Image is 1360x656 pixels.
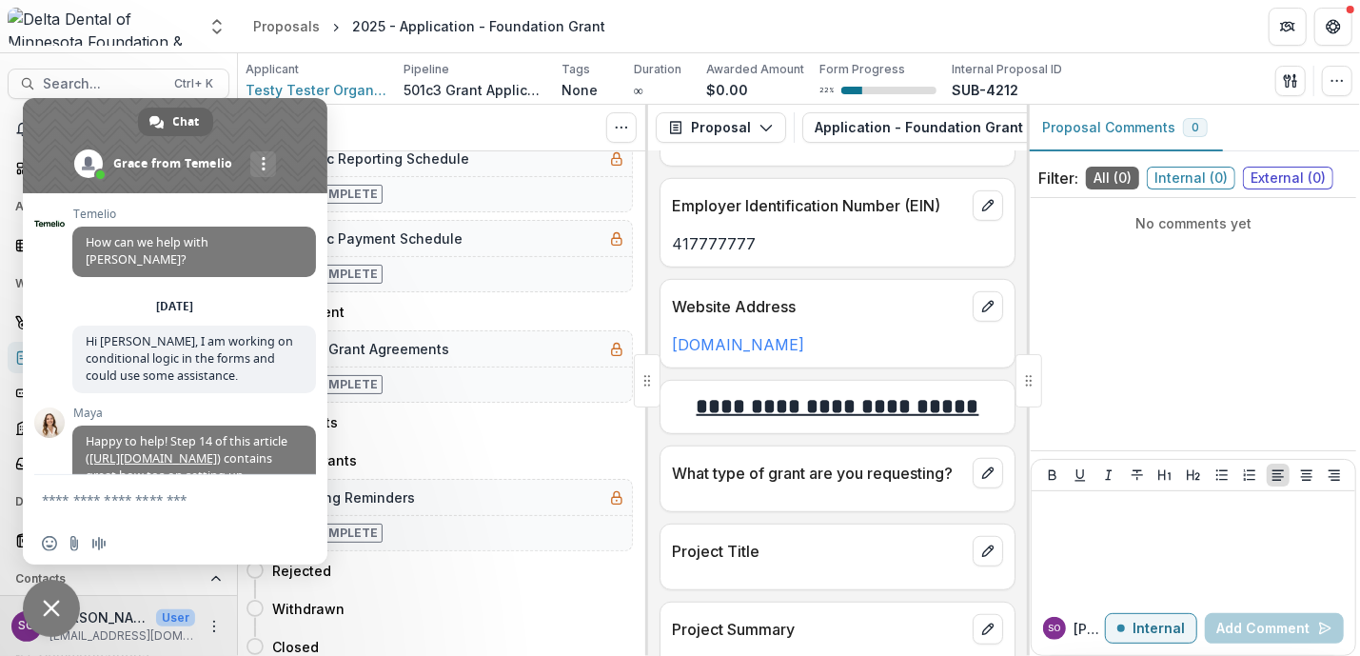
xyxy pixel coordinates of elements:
[204,8,230,46] button: Open entity switcher
[253,16,320,36] div: Proposals
[1126,464,1149,487] button: Strike
[1133,621,1185,637] p: Internal
[1314,8,1352,46] button: Get Help
[1211,464,1233,487] button: Bullet List
[8,8,196,46] img: Delta Dental of Minnesota Foundation & Community Giving logo
[157,301,194,312] div: [DATE]
[67,536,82,551] span: Send a file
[246,12,327,40] a: Proposals
[1074,619,1105,639] p: [PERSON_NAME]
[352,16,605,36] div: 2025 - Application - Foundation Grant
[86,234,208,268] span: How can we help with [PERSON_NAME]?
[1267,464,1290,487] button: Align Left
[86,433,287,501] span: Happy to help! Step 14 of this article ( ) contains great how tos on setting up conditional logic.
[1205,613,1344,644] button: Add Comment
[1182,464,1205,487] button: Heading 2
[173,108,200,136] span: Chat
[86,333,293,384] span: Hi [PERSON_NAME], I am working on conditional logic in the forms and could use some assistance.
[89,450,217,467] a: [URL][DOMAIN_NAME]
[138,108,213,136] div: Chat
[246,12,613,40] nav: breadcrumb
[250,151,276,177] div: More channels
[1041,464,1064,487] button: Bold
[91,536,107,551] span: Audio message
[42,536,57,551] span: Insert an emoji
[23,580,80,637] div: Close chat
[72,208,316,221] span: Temelio
[1049,624,1061,633] div: Sharon Oswald
[42,491,266,508] textarea: Compose your message...
[1153,464,1176,487] button: Heading 1
[1323,464,1346,487] button: Align Right
[1069,464,1092,487] button: Underline
[72,407,316,420] span: Maya
[1097,464,1120,487] button: Italicize
[1105,613,1197,644] button: Internal
[1238,464,1261,487] button: Ordered List
[1269,8,1307,46] button: Partners
[1295,464,1318,487] button: Align Center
